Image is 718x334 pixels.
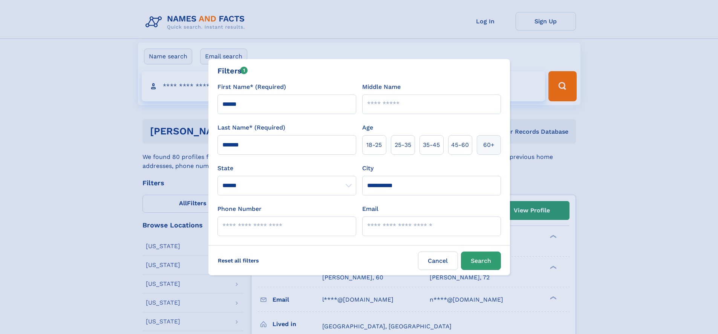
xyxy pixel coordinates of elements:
span: 35‑45 [423,140,440,149]
label: Last Name* (Required) [217,123,285,132]
label: Phone Number [217,204,262,214]
label: State [217,164,356,173]
span: 60+ [483,140,494,149]
button: Search [461,252,501,270]
span: 45‑60 [451,140,469,149]
label: Middle Name [362,82,401,92]
label: Email [362,204,378,214]
label: City [362,164,374,173]
div: Filters [217,65,248,76]
span: 18‑25 [366,140,382,149]
label: Cancel [418,252,458,270]
span: 25‑35 [395,140,411,149]
label: First Name* (Required) [217,82,286,92]
label: Reset all filters [213,252,264,270]
label: Age [362,123,373,132]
